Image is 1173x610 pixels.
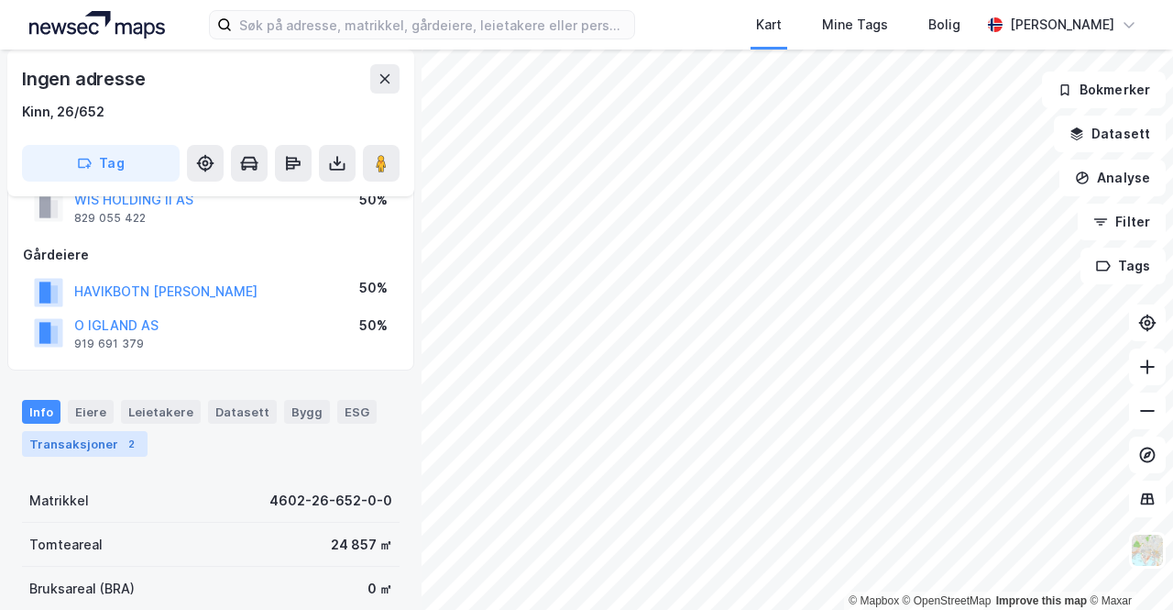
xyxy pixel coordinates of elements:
[359,189,388,211] div: 50%
[29,490,89,512] div: Matrikkel
[331,534,392,556] div: 24 857 ㎡
[849,594,899,607] a: Mapbox
[903,594,992,607] a: OpenStreetMap
[284,400,330,424] div: Bygg
[1080,248,1166,284] button: Tags
[29,11,165,39] img: logo.a4113a55bc3d86da70a041830d287a7e.svg
[269,490,392,512] div: 4602-26-652-0-0
[22,64,148,94] div: Ingen adresse
[29,578,135,600] div: Bruksareal (BRA)
[1059,160,1166,196] button: Analyse
[208,400,277,424] div: Datasett
[367,578,392,600] div: 0 ㎡
[996,594,1087,607] a: Improve this map
[337,400,377,424] div: ESG
[1081,522,1173,610] div: Kontrollprogram for chat
[121,400,201,424] div: Leietakere
[22,400,60,424] div: Info
[359,277,388,299] div: 50%
[22,145,180,182] button: Tag
[74,211,146,226] div: 829 055 422
[928,14,960,36] div: Bolig
[1081,522,1173,610] iframe: Chat Widget
[756,14,782,36] div: Kart
[22,101,104,123] div: Kinn, 26/652
[68,400,114,424] div: Eiere
[122,435,140,453] div: 2
[1042,72,1166,108] button: Bokmerker
[1054,116,1166,152] button: Datasett
[29,534,103,556] div: Tomteareal
[822,14,888,36] div: Mine Tags
[22,431,148,457] div: Transaksjoner
[23,244,399,266] div: Gårdeiere
[232,11,634,39] input: Søk på adresse, matrikkel, gårdeiere, leietakere eller personer
[359,315,388,337] div: 50%
[74,337,144,351] div: 919 691 379
[1078,204,1166,240] button: Filter
[1010,14,1114,36] div: [PERSON_NAME]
